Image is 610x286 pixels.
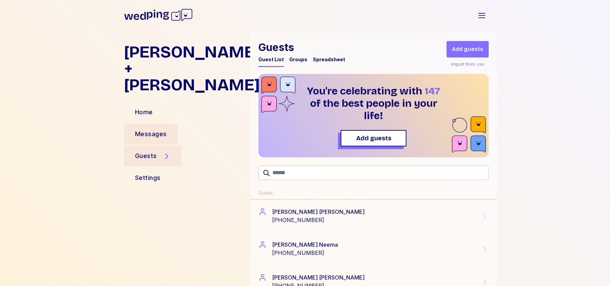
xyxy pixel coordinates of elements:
[272,273,365,282] div: [PERSON_NAME] [PERSON_NAME]
[289,56,307,63] div: Groups
[272,216,365,224] div: [PHONE_NUMBER]
[341,130,406,146] button: Add guests
[272,208,365,216] div: [PERSON_NAME] [PERSON_NAME]
[135,129,167,139] div: Messages
[258,41,345,53] h1: Guests
[135,107,153,117] div: Home
[258,190,273,196] div: Guest
[258,56,284,63] div: Guest List
[452,116,486,155] img: guest-accent-br.svg
[261,77,295,115] img: guest-accent-tl.svg
[272,240,338,249] div: [PERSON_NAME] Neema
[272,249,338,257] div: [PHONE_NUMBER]
[135,151,157,161] div: Guests
[450,60,486,68] div: Import from .csv
[301,85,446,122] h1: You're celebrating with of the best people in your life!
[356,133,391,143] span: Add guests
[452,45,483,53] span: Add guests
[425,85,440,97] span: 147
[135,173,161,183] div: Settings
[447,41,489,57] button: Add guests
[124,44,245,93] h1: [PERSON_NAME] + [PERSON_NAME]
[313,56,345,63] div: Spreadsheet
